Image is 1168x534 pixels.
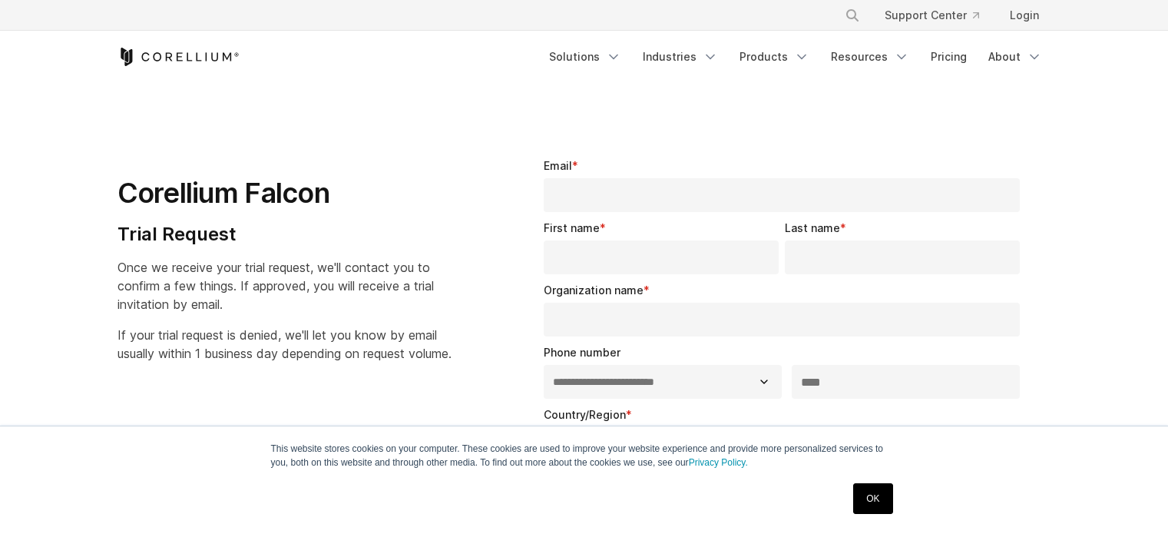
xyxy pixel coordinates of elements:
[839,2,866,29] button: Search
[921,43,976,71] a: Pricing
[785,221,840,234] span: Last name
[540,43,630,71] a: Solutions
[544,346,620,359] span: Phone number
[271,442,898,469] p: This website stores cookies on your computer. These cookies are used to improve your website expe...
[634,43,727,71] a: Industries
[117,327,452,361] span: If your trial request is denied, we'll let you know by email usually within 1 business day depend...
[853,483,892,514] a: OK
[872,2,991,29] a: Support Center
[117,260,434,312] span: Once we receive your trial request, we'll contact you to confirm a few things. If approved, you w...
[117,48,240,66] a: Corellium Home
[689,457,748,468] a: Privacy Policy.
[822,43,918,71] a: Resources
[117,176,452,211] h1: Corellium Falcon
[979,43,1051,71] a: About
[544,408,626,421] span: Country/Region
[544,221,600,234] span: First name
[544,159,572,172] span: Email
[998,2,1051,29] a: Login
[826,2,1051,29] div: Navigation Menu
[540,43,1051,71] div: Navigation Menu
[544,284,644,297] span: Organization name
[117,223,452,246] h4: Trial Request
[730,43,819,71] a: Products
